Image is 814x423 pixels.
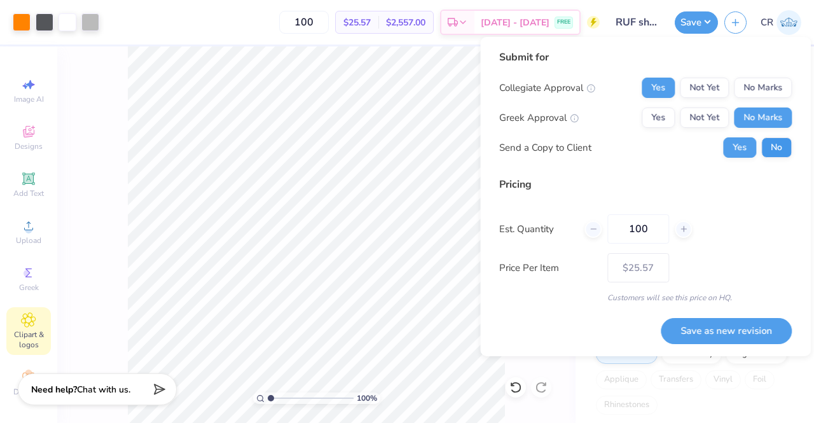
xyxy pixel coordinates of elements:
span: Upload [16,235,41,246]
div: Transfers [651,370,701,389]
span: FREE [557,18,570,27]
div: Greek Approval [499,111,579,125]
div: Foil [745,370,775,389]
button: Yes [642,78,675,98]
button: No [761,137,792,158]
button: No Marks [734,107,792,128]
span: Add Text [13,188,44,198]
button: Yes [642,107,675,128]
input: – – [279,11,329,34]
img: Conner Roberts [776,10,801,35]
a: CR [761,10,801,35]
button: No Marks [734,78,792,98]
span: Designs [15,141,43,151]
button: Save as new revision [661,318,792,344]
strong: Need help? [31,384,77,396]
button: Yes [723,137,756,158]
span: $2,557.00 [386,16,425,29]
div: Rhinestones [596,396,658,415]
span: CR [761,15,773,30]
span: Chat with us. [77,384,130,396]
div: Customers will see this price on HQ. [499,292,792,303]
div: Submit for [499,50,792,65]
div: Send a Copy to Client [499,141,591,155]
label: Est. Quantity [499,222,575,237]
input: Untitled Design [606,10,668,35]
label: Price Per Item [499,261,598,275]
span: Image AI [14,94,44,104]
input: – – [607,214,669,244]
span: Decorate [13,387,44,397]
span: $25.57 [343,16,371,29]
span: 100 % [357,392,377,404]
button: Save [675,11,718,34]
div: Applique [596,370,647,389]
span: [DATE] - [DATE] [481,16,549,29]
div: Collegiate Approval [499,81,595,95]
button: Not Yet [680,78,729,98]
div: Pricing [499,177,792,192]
button: Not Yet [680,107,729,128]
span: Clipart & logos [6,329,51,350]
div: Vinyl [705,370,741,389]
span: Greek [19,282,39,293]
